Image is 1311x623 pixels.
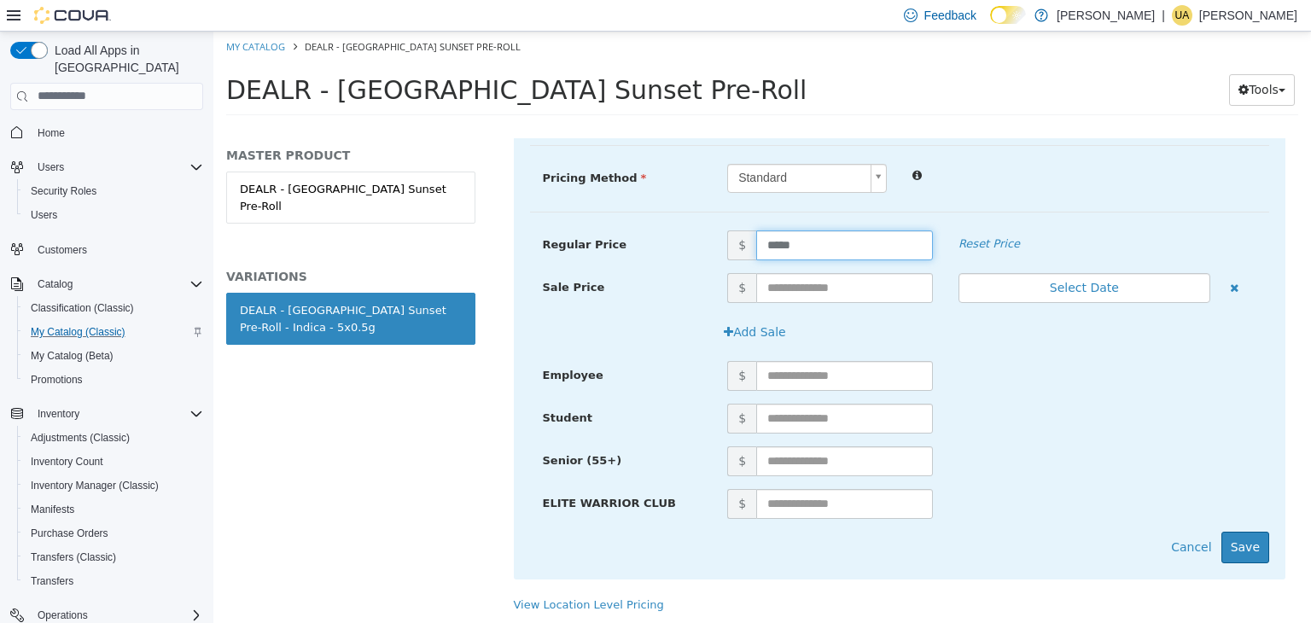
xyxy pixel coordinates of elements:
[514,415,543,445] span: $
[24,346,120,366] a: My Catalog (Beta)
[1057,5,1155,26] p: [PERSON_NAME]
[1172,5,1192,26] div: Usama Alhassani
[24,205,64,225] a: Users
[3,120,210,145] button: Home
[514,372,543,402] span: $
[24,475,166,496] a: Inventory Manager (Classic)
[24,346,203,366] span: My Catalog (Beta)
[17,368,210,392] button: Promotions
[1175,5,1190,26] span: UA
[514,132,673,161] a: Standard
[31,527,108,540] span: Purchase Orders
[31,157,203,178] span: Users
[17,545,210,569] button: Transfers (Classic)
[24,181,203,201] span: Security Roles
[38,243,87,257] span: Customers
[91,9,307,21] span: DEALR - [GEOGRAPHIC_DATA] Sunset Pre-Roll
[31,349,114,363] span: My Catalog (Beta)
[13,116,262,131] h5: MASTER PRODUCT
[31,431,130,445] span: Adjustments (Classic)
[329,140,434,153] span: Pricing Method
[31,208,57,222] span: Users
[745,242,997,271] button: Select Date
[13,44,593,73] span: DEALR - [GEOGRAPHIC_DATA] Sunset Pre-Roll
[24,523,115,544] a: Purchase Orders
[745,206,807,218] em: Reset Price
[17,521,210,545] button: Purchase Orders
[24,428,137,448] a: Adjustments (Classic)
[24,571,203,591] span: Transfers
[31,274,79,294] button: Catalog
[31,404,203,424] span: Inventory
[1199,5,1297,26] p: [PERSON_NAME]
[13,237,262,253] h5: VARIATIONS
[990,24,991,25] span: Dark Mode
[17,203,210,227] button: Users
[31,550,116,564] span: Transfers (Classic)
[329,380,379,393] span: Student
[31,240,94,260] a: Customers
[31,574,73,588] span: Transfers
[329,422,409,435] span: Senior (55+)
[24,181,103,201] a: Security Roles
[24,428,203,448] span: Adjustments (Classic)
[31,122,203,143] span: Home
[24,523,203,544] span: Purchase Orders
[501,285,582,317] button: Add Sale
[17,296,210,320] button: Classification (Classic)
[329,465,463,478] span: ELITE WARRIOR CLUB
[24,205,203,225] span: Users
[24,547,123,568] a: Transfers (Classic)
[514,199,543,229] span: $
[3,272,210,296] button: Catalog
[515,133,650,160] span: Standard
[514,242,543,271] span: $
[924,7,976,24] span: Feedback
[329,207,413,219] span: Regular Price
[24,298,141,318] a: Classification (Classic)
[329,337,390,350] span: Employee
[514,457,543,487] span: $
[13,9,72,21] a: My Catalog
[17,498,210,521] button: Manifests
[31,503,74,516] span: Manifests
[31,239,203,260] span: Customers
[31,157,71,178] button: Users
[31,404,86,424] button: Inventory
[31,301,134,315] span: Classification (Classic)
[1162,5,1165,26] p: |
[24,370,203,390] span: Promotions
[31,123,72,143] a: Home
[24,571,80,591] a: Transfers
[514,329,543,359] span: $
[1016,43,1081,74] button: Tools
[1008,500,1056,532] button: Save
[948,500,1007,532] button: Cancel
[31,325,125,339] span: My Catalog (Classic)
[38,160,64,174] span: Users
[17,344,210,368] button: My Catalog (Beta)
[329,249,392,262] span: Sale Price
[17,426,210,450] button: Adjustments (Classic)
[24,475,203,496] span: Inventory Manager (Classic)
[38,277,73,291] span: Catalog
[24,298,203,318] span: Classification (Classic)
[24,451,203,472] span: Inventory Count
[26,271,248,304] div: DEALR - [GEOGRAPHIC_DATA] Sunset Pre-Roll - Indica - 5x0.5g
[34,7,111,24] img: Cova
[24,499,81,520] a: Manifests
[24,322,203,342] span: My Catalog (Classic)
[38,608,88,622] span: Operations
[17,569,210,593] button: Transfers
[38,407,79,421] span: Inventory
[17,474,210,498] button: Inventory Manager (Classic)
[3,237,210,262] button: Customers
[24,499,203,520] span: Manifests
[31,373,83,387] span: Promotions
[24,547,203,568] span: Transfers (Classic)
[3,155,210,179] button: Users
[31,455,103,469] span: Inventory Count
[24,451,110,472] a: Inventory Count
[17,320,210,344] button: My Catalog (Classic)
[24,322,132,342] a: My Catalog (Classic)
